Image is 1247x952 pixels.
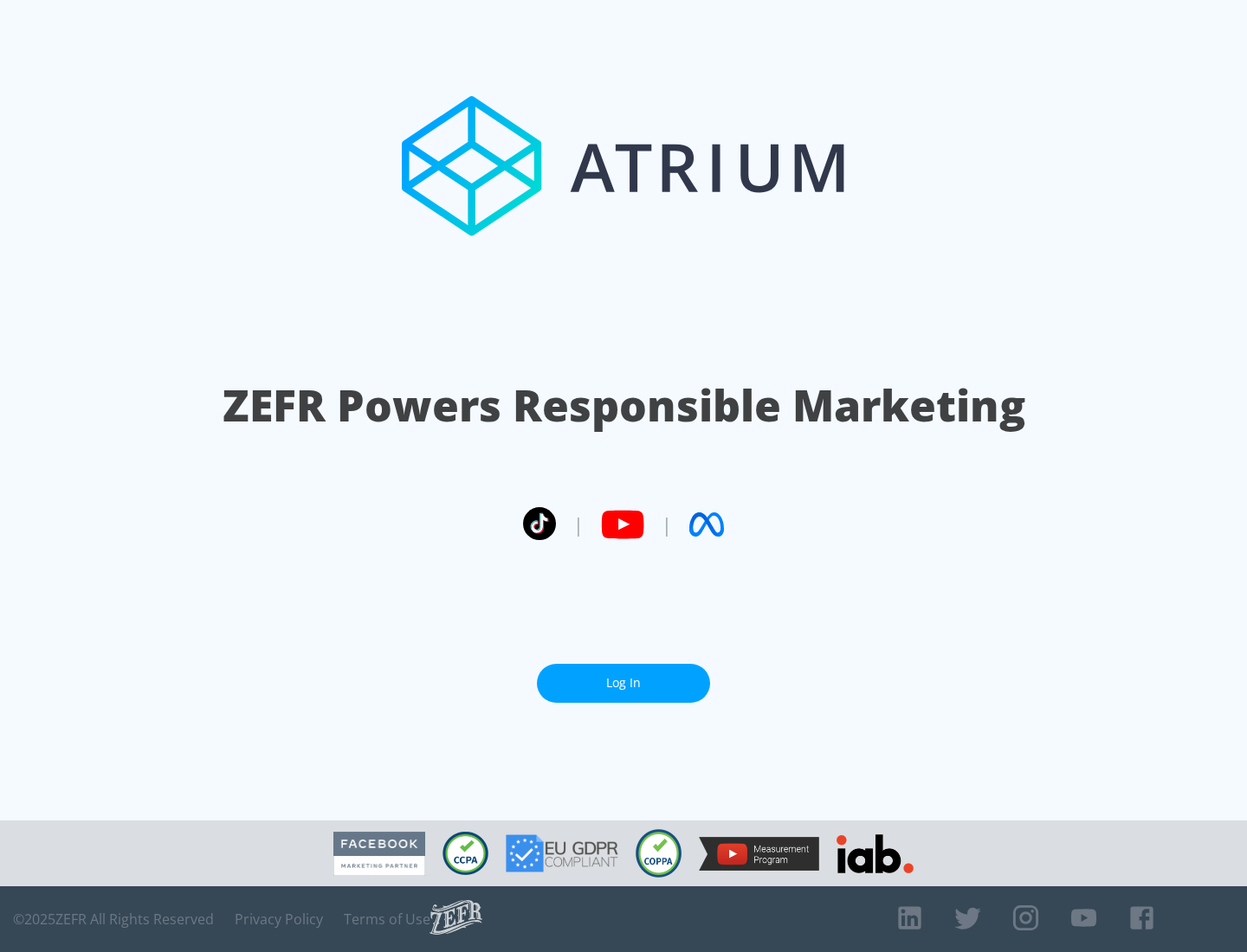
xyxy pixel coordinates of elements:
img: YouTube Measurement Program [699,837,819,871]
span: | [573,511,584,537]
img: GDPR Compliant [506,834,618,872]
span: | [662,511,672,537]
img: IAB [837,834,914,873]
a: Privacy Policy [235,910,323,928]
a: Terms of Use [344,910,430,928]
span: © 2025 ZEFR All Rights Reserved [13,910,214,928]
img: CCPA Compliant [443,832,488,875]
h1: ZEFR Powers Responsible Marketing [223,376,1025,435]
a: Log In [537,664,710,703]
img: Facebook Marketing Partner [333,832,425,876]
img: COPPA Compliant [636,829,682,878]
